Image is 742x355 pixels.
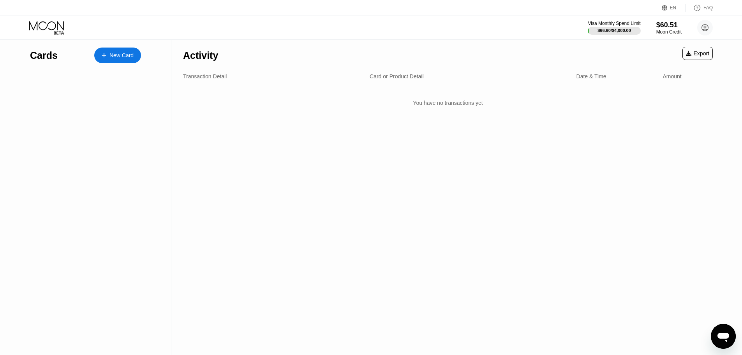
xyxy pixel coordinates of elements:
[711,324,736,349] iframe: Button to launch messaging window, conversation in progress
[656,21,682,29] div: $60.51
[597,28,631,33] div: $66.60 / $4,000.00
[682,47,713,60] div: Export
[588,21,640,35] div: Visa Monthly Spend Limit$66.60/$4,000.00
[656,29,682,35] div: Moon Credit
[183,50,218,61] div: Activity
[656,21,682,35] div: $60.51Moon Credit
[670,5,677,11] div: EN
[109,52,134,59] div: New Card
[662,4,686,12] div: EN
[703,5,713,11] div: FAQ
[183,92,713,114] div: You have no transactions yet
[94,48,141,63] div: New Card
[686,50,709,57] div: Export
[663,73,681,79] div: Amount
[588,21,640,26] div: Visa Monthly Spend Limit
[30,50,58,61] div: Cards
[576,73,606,79] div: Date & Time
[370,73,424,79] div: Card or Product Detail
[183,73,227,79] div: Transaction Detail
[686,4,713,12] div: FAQ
